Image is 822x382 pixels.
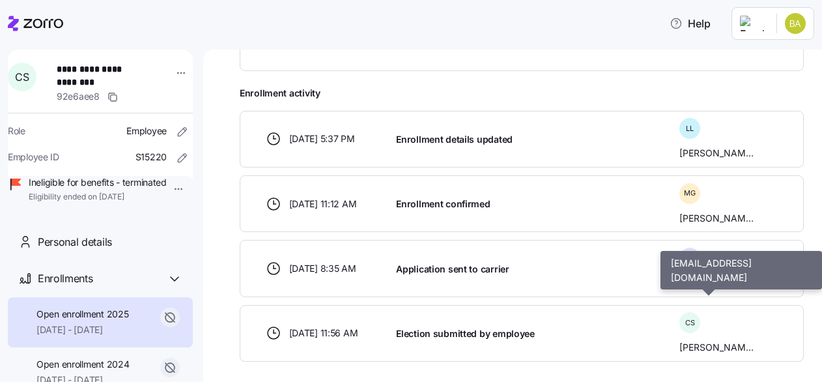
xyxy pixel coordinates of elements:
span: S15220 [135,151,167,164]
span: [DATE] 11:12 AM [289,198,357,211]
span: Enrollment confirmed [396,198,490,211]
span: [PERSON_NAME] [679,276,754,289]
span: [DATE] 5:37 PM [289,132,355,145]
span: Eligibility ended on [DATE] [29,192,167,203]
span: C S [685,319,695,327]
span: Employee [126,125,167,138]
span: Election submitted by employee [396,327,535,340]
span: C S [15,72,29,82]
span: [PERSON_NAME] [679,212,754,225]
span: Ineligible for benefits - terminated [29,176,167,189]
span: [DATE] - [DATE] [36,323,128,336]
span: Help [670,16,711,31]
img: 6f46b9ca218b826edd2847f3ac42d6a8 [785,13,806,34]
span: Personal details [38,234,112,250]
span: Enrollment activity [240,87,804,100]
span: [DATE] 8:35 AM [289,262,356,275]
span: Application sent to carrier [396,263,509,276]
span: L L [686,125,694,132]
span: Enrollments [38,271,92,287]
span: 92e6aee8 [57,90,100,103]
span: Open enrollment 2024 [36,358,129,371]
span: Open enrollment 2025 [36,308,128,321]
span: Enrollment details updated [396,133,513,146]
span: M G [684,190,696,197]
span: [DATE] 11:56 AM [289,327,358,340]
button: Help [659,10,721,37]
img: Employer logo [740,16,766,31]
span: Role [8,125,25,138]
span: Employee ID [8,151,59,164]
span: M P [685,254,696,261]
span: [PERSON_NAME] [679,341,754,354]
span: [PERSON_NAME] [679,147,754,160]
